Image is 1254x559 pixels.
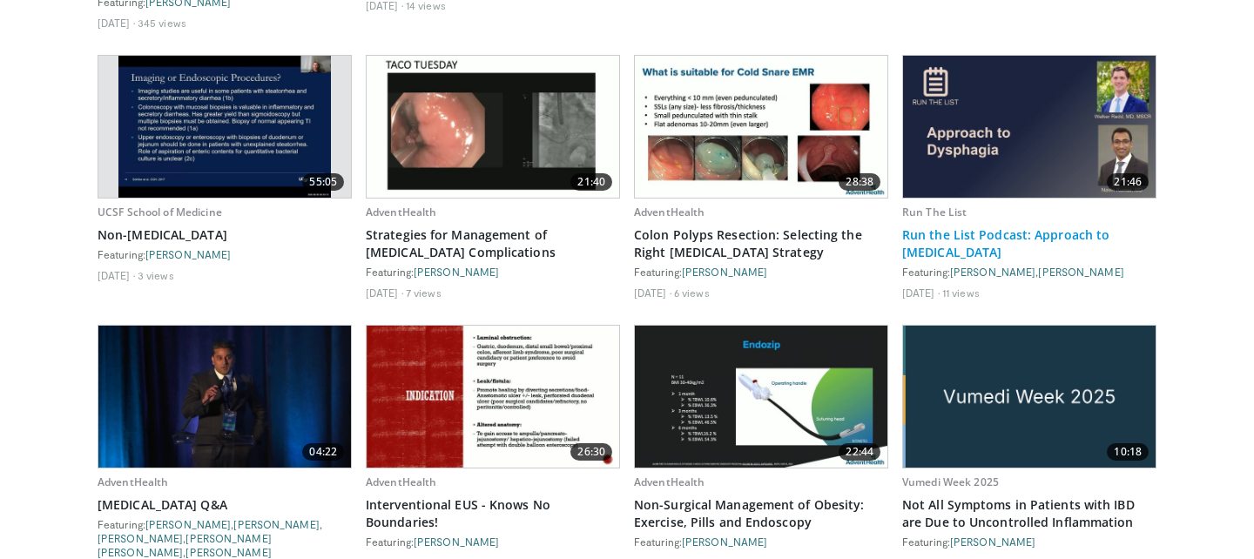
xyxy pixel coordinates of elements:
li: [DATE] [902,286,940,300]
a: [PERSON_NAME] [145,518,231,530]
a: Run The List [902,205,967,219]
img: bc90e760-522f-4d47-bbd9-3f41e9bb000f.png.620x360_q85_upscale.jpg [903,326,1156,468]
li: 6 views [674,286,710,300]
a: AdventHealth [98,475,168,489]
a: [PERSON_NAME] [1038,266,1123,278]
a: [PERSON_NAME] [PERSON_NAME] [98,532,272,558]
div: Featuring: [634,265,888,279]
li: 7 views [406,286,442,300]
a: 04:22 [98,326,351,468]
div: Featuring: , [902,265,1156,279]
div: Featuring: [634,535,888,549]
a: AdventHealth [634,475,705,489]
img: 2ac40fa8-4b99-4774-b397-ece67e925482.620x360_q85_upscale.jpg [635,56,887,198]
a: [PERSON_NAME] [233,518,319,530]
a: 28:38 [635,56,887,198]
a: Non-Surgical Management of Obesity: Exercise, Pills and Endoscopy [634,496,888,531]
a: Colon Polyps Resection: Selecting the Right [MEDICAL_DATA] Strategy [634,226,888,261]
img: b334f9cf-c2e2-445e-be1d-6f504d8b4f3a.620x360_q85_upscale.jpg [367,56,619,198]
a: [PERSON_NAME] [185,546,271,558]
li: 3 views [138,268,174,282]
span: 28:38 [839,173,880,191]
span: 21:40 [570,173,612,191]
a: 26:30 [367,326,619,468]
div: Featuring: [902,535,1156,549]
a: [PERSON_NAME] [98,532,183,544]
img: b8e1ac9b-ff0c-4efb-8995-f2563d10bccc.620x360_q85_upscale.jpg [118,56,332,198]
div: Featuring: [366,265,620,279]
li: [DATE] [366,286,403,300]
a: 10:18 [903,326,1156,468]
a: [PERSON_NAME] [414,535,499,548]
span: 04:22 [302,443,344,461]
a: [PERSON_NAME] [145,248,231,260]
a: Run the List Podcast: Approach to [MEDICAL_DATA] [902,226,1156,261]
a: Not All Symptoms in Patients with IBD are Due to Uncontrolled Inflammation [902,496,1156,531]
li: [DATE] [98,16,135,30]
li: 345 views [138,16,186,30]
a: Interventional EUS - Knows No Boundaries! [366,496,620,531]
a: [MEDICAL_DATA] Q&A [98,496,352,514]
li: [DATE] [634,286,671,300]
span: 22:44 [839,443,880,461]
a: 55:05 [98,56,351,198]
div: Featuring: [366,535,620,549]
img: a177edbf-6820-4cc0-aedf-812c91a49ce7.620x360_q85_upscale.jpg [903,56,1156,198]
a: AdventHealth [634,205,705,219]
a: 21:46 [903,56,1156,198]
li: 11 views [942,286,980,300]
a: [PERSON_NAME] [950,535,1035,548]
a: [PERSON_NAME] [950,266,1035,278]
img: 12772bb1-5161-4337-a59d-441627d2a560.620x360_q85_upscale.jpg [635,326,887,468]
span: 26:30 [570,443,612,461]
a: 22:44 [635,326,887,468]
a: Vumedi Week 2025 [902,475,999,489]
a: AdventHealth [366,205,436,219]
a: Strategies for Management of [MEDICAL_DATA] Complications [366,226,620,261]
a: 21:40 [367,56,619,198]
a: Non-[MEDICAL_DATA] [98,226,352,244]
a: [PERSON_NAME] [682,535,767,548]
li: [DATE] [98,268,135,282]
div: Featuring: , , , , [98,517,352,559]
span: 10:18 [1107,443,1149,461]
span: 55:05 [302,173,344,191]
span: 21:46 [1107,173,1149,191]
img: 17daa1fb-8bb9-457e-9889-a9222a82618f.620x360_q85_upscale.jpg [367,326,619,468]
img: 1ad5d197-f199-4f61-bd3e-ae970a87f326.620x360_q85_upscale.jpg [98,326,351,468]
div: Featuring: [98,247,352,261]
a: AdventHealth [366,475,436,489]
a: [PERSON_NAME] [682,266,767,278]
a: [PERSON_NAME] [414,266,499,278]
a: UCSF School of Medicine [98,205,222,219]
